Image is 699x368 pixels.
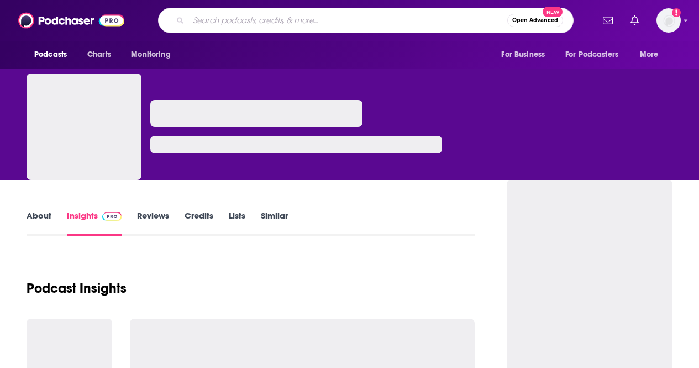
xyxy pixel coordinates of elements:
[640,47,659,63] span: More
[543,7,563,17] span: New
[137,210,169,236] a: Reviews
[67,210,122,236] a: InsightsPodchaser Pro
[27,210,51,236] a: About
[18,10,124,31] img: Podchaser - Follow, Share and Rate Podcasts
[27,44,81,65] button: open menu
[501,47,545,63] span: For Business
[512,18,558,23] span: Open Advanced
[80,44,118,65] a: Charts
[102,212,122,221] img: Podchaser Pro
[507,14,563,27] button: Open AdvancedNew
[558,44,634,65] button: open menu
[656,8,681,33] span: Logged in as AllisonLondonOffice1999
[34,47,67,63] span: Podcasts
[632,44,672,65] button: open menu
[598,11,617,30] a: Show notifications dropdown
[672,8,681,17] svg: Add a profile image
[188,12,507,29] input: Search podcasts, credits, & more...
[87,47,111,63] span: Charts
[493,44,559,65] button: open menu
[27,280,127,297] h1: Podcast Insights
[123,44,185,65] button: open menu
[656,8,681,33] button: Show profile menu
[626,11,643,30] a: Show notifications dropdown
[229,210,245,236] a: Lists
[656,8,681,33] img: User Profile
[565,47,618,63] span: For Podcasters
[185,210,213,236] a: Credits
[131,47,170,63] span: Monitoring
[261,210,288,236] a: Similar
[158,8,574,33] div: Search podcasts, credits, & more...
